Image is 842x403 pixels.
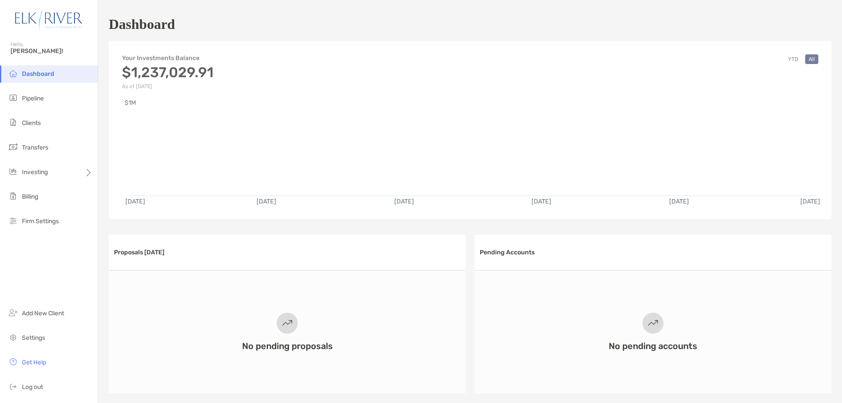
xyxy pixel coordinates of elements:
text: [DATE] [669,198,689,205]
text: [DATE] [394,198,414,205]
span: Billing [22,193,38,200]
span: Transfers [22,144,48,151]
img: logout icon [8,381,18,392]
text: [DATE] [800,198,820,205]
h3: Proposals [DATE] [114,249,164,256]
img: get-help icon [8,357,18,367]
span: Settings [22,334,45,342]
button: YTD [785,54,802,64]
img: clients icon [8,117,18,128]
span: Investing [22,168,48,176]
img: dashboard icon [8,68,18,78]
img: billing icon [8,191,18,201]
img: pipeline icon [8,93,18,103]
h3: No pending proposals [242,341,333,351]
button: All [805,54,818,64]
h4: Your Investments Balance [122,54,214,62]
text: [DATE] [532,198,551,205]
img: Zoe Logo [11,4,87,35]
span: Get Help [22,359,46,366]
img: firm-settings icon [8,215,18,226]
p: As of [DATE] [122,83,214,89]
img: add_new_client icon [8,307,18,318]
img: transfers icon [8,142,18,152]
img: investing icon [8,166,18,177]
text: $1M [125,99,136,107]
h3: $1,237,029.91 [122,64,214,81]
span: Dashboard [22,70,54,78]
text: [DATE] [125,198,145,205]
span: Clients [22,119,41,127]
span: [PERSON_NAME]! [11,47,93,55]
span: Pipeline [22,95,44,102]
text: [DATE] [257,198,276,205]
h3: Pending Accounts [480,249,535,256]
h3: No pending accounts [609,341,697,351]
img: settings icon [8,332,18,342]
span: Add New Client [22,310,64,317]
h1: Dashboard [109,16,175,32]
span: Firm Settings [22,218,59,225]
span: Log out [22,383,43,391]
